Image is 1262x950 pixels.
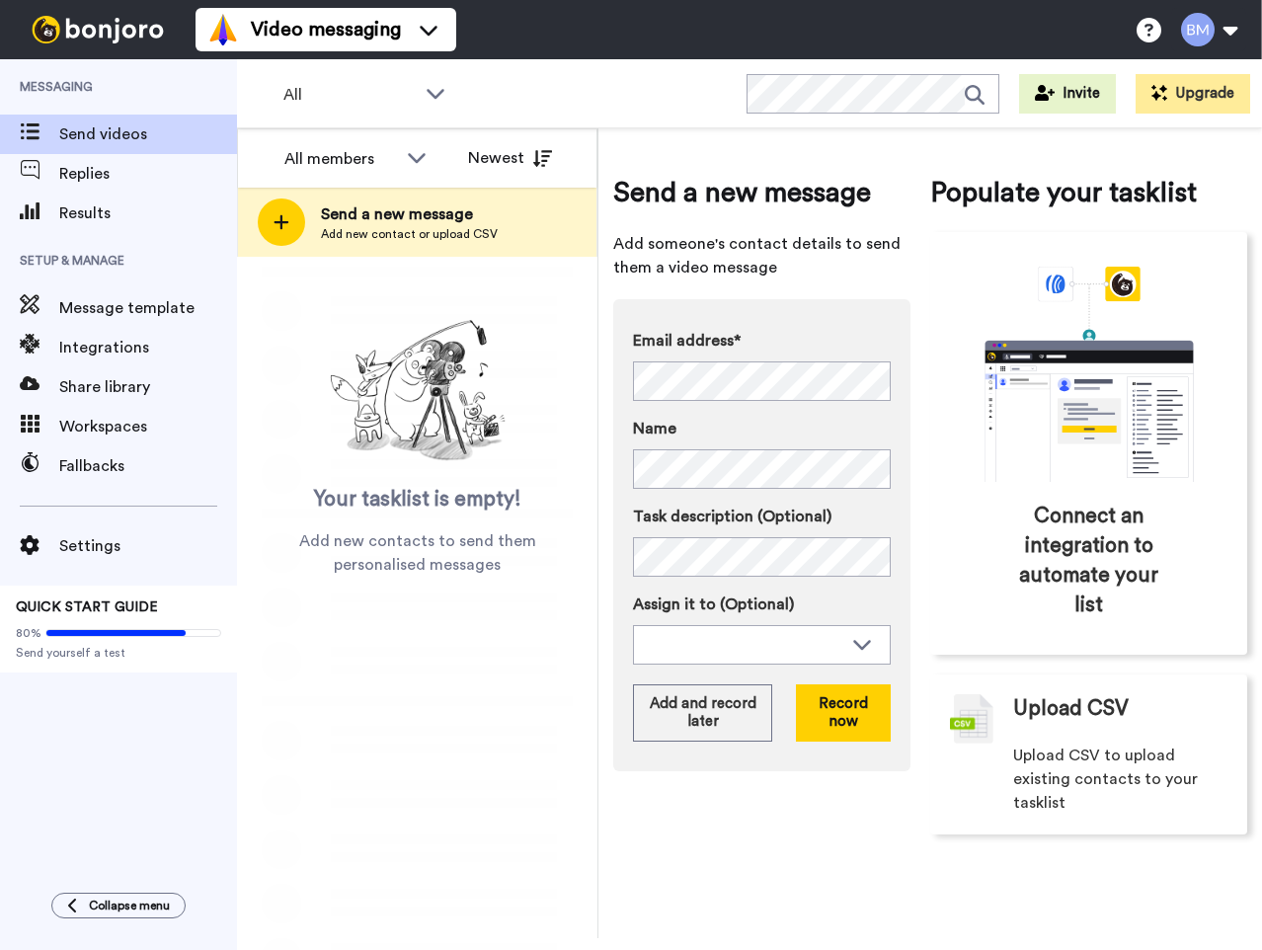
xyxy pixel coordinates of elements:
span: Video messaging [251,16,401,43]
label: Assign it to (Optional) [633,593,891,616]
span: Collapse menu [89,898,170,913]
span: Integrations [59,336,237,359]
span: Add new contact or upload CSV [321,226,498,242]
button: Collapse menu [51,893,186,918]
span: Connect an integration to automate your list [1014,502,1163,620]
span: 80% [16,625,41,641]
span: Settings [59,534,237,558]
span: Replies [59,162,237,186]
img: csv-grey.png [950,694,993,744]
label: Email address* [633,329,891,353]
button: Invite [1019,74,1116,114]
span: Send a new message [613,173,910,212]
button: Upgrade [1136,74,1250,114]
button: Record now [796,684,891,742]
span: Fallbacks [59,454,237,478]
span: Add new contacts to send them personalised messages [267,529,568,577]
span: All [283,83,416,107]
span: Workspaces [59,415,237,438]
span: Message template [59,296,237,320]
span: Upload CSV [1013,694,1129,724]
span: Add someone's contact details to send them a video message [613,232,910,279]
img: ready-set-action.png [319,312,516,470]
span: QUICK START GUIDE [16,600,158,614]
span: Upload CSV to upload existing contacts to your tasklist [1013,744,1227,815]
span: Share library [59,375,237,399]
img: bj-logo-header-white.svg [24,16,172,43]
button: Newest [453,138,567,178]
div: animation [941,267,1237,482]
span: Send videos [59,122,237,146]
label: Task description (Optional) [633,505,891,528]
span: Send yourself a test [16,645,221,661]
button: Add and record later [633,684,772,742]
span: Your tasklist is empty! [314,485,521,515]
img: vm-color.svg [207,14,239,45]
span: Send a new message [321,202,498,226]
span: Results [59,201,237,225]
div: All members [284,147,397,171]
span: Populate your tasklist [930,173,1247,212]
span: Name [633,417,676,440]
